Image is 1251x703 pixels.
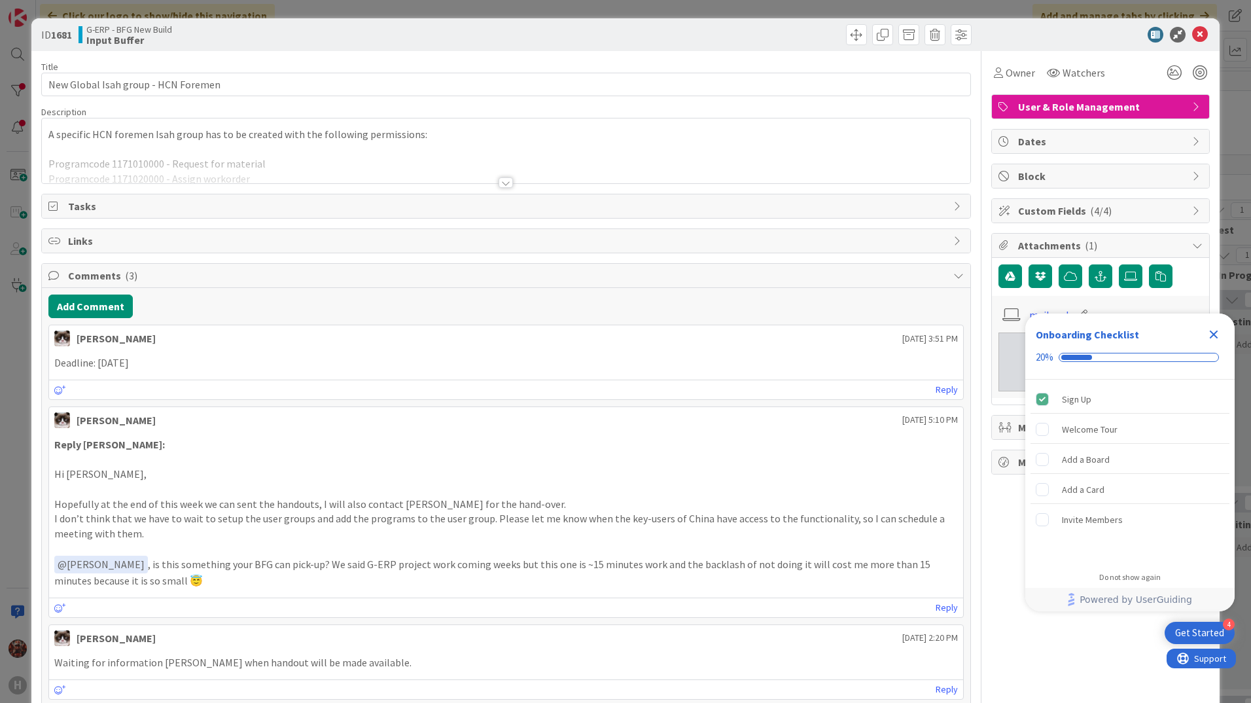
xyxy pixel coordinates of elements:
[54,331,70,346] img: Kv
[936,681,958,698] a: Reply
[1031,445,1229,474] div: Add a Board is incomplete.
[54,438,165,451] strong: Reply [PERSON_NAME]:
[68,268,947,283] span: Comments
[1018,420,1186,435] span: Mirrors
[54,467,147,480] span: Hi [PERSON_NAME],
[54,355,958,370] p: Deadline: [DATE]
[1165,622,1235,644] div: Open Get Started checklist, remaining modules: 4
[54,630,70,646] img: Kv
[1025,380,1235,564] div: Checklist items
[1085,239,1097,252] span: ( 1 )
[902,631,958,645] span: [DATE] 2:20 PM
[48,295,133,318] button: Add Comment
[1018,168,1186,184] span: Block
[1036,351,1224,363] div: Checklist progress: 20%
[68,198,947,214] span: Tasks
[1080,592,1192,607] span: Powered by UserGuiding
[936,600,958,616] a: Reply
[27,2,60,18] span: Support
[41,27,72,43] span: ID
[54,556,958,588] p: , is this something your BFG can pick-up? We said G-ERP project work coming weeks but this one is...
[68,233,947,249] span: Links
[1036,351,1053,363] div: 20%
[1031,385,1229,414] div: Sign Up is complete.
[77,630,156,646] div: [PERSON_NAME]
[54,655,958,670] p: Waiting for information [PERSON_NAME] when handout will be made available.
[54,512,947,540] span: I don’t think that we have to wait to setup the user groups and add the programs to the user grou...
[1032,588,1228,611] a: Powered by UserGuiding
[902,332,958,346] span: [DATE] 3:51 PM
[1031,505,1229,534] div: Invite Members is incomplete.
[41,61,58,73] label: Title
[1099,572,1161,583] div: Do not show again
[54,497,566,511] span: Hopefully at the end of this week we can sent the handouts, I will also contact [PERSON_NAME] for...
[1175,626,1224,640] div: Get Started
[1062,391,1091,407] div: Sign Up
[1018,99,1186,115] span: User & Role Management
[125,269,137,282] span: ( 3 )
[1018,454,1186,470] span: Metrics
[1006,65,1035,81] span: Owner
[1063,65,1105,81] span: Watchers
[51,28,72,41] b: 1681
[1025,588,1235,611] div: Footer
[77,331,156,346] div: [PERSON_NAME]
[1062,452,1110,467] div: Add a Board
[1025,314,1235,611] div: Checklist Container
[41,106,86,118] span: Description
[86,35,172,45] b: Input Buffer
[1062,482,1104,497] div: Add a Card
[1018,203,1186,219] span: Custom Fields
[77,412,156,428] div: [PERSON_NAME]
[1223,619,1235,630] div: 4
[1031,475,1229,504] div: Add a Card is incomplete.
[48,127,964,142] p: A specific HCN foremen Isah group has to be created with the following permissions:
[1029,307,1069,323] a: mail.eml
[902,413,958,427] span: [DATE] 5:10 PM
[54,412,70,428] img: Kv
[1018,238,1186,253] span: Attachments
[1062,512,1123,528] div: Invite Members
[1062,422,1118,437] div: Welcome Tour
[1018,134,1186,149] span: Dates
[1090,204,1112,217] span: ( 4/4 )
[58,558,145,571] span: [PERSON_NAME]
[936,382,958,398] a: Reply
[1036,327,1139,342] div: Onboarding Checklist
[1031,415,1229,444] div: Welcome Tour is incomplete.
[86,24,172,35] span: G-ERP - BFG New Build
[58,558,67,571] span: @
[1203,324,1224,345] div: Close Checklist
[41,73,971,96] input: type card name here...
